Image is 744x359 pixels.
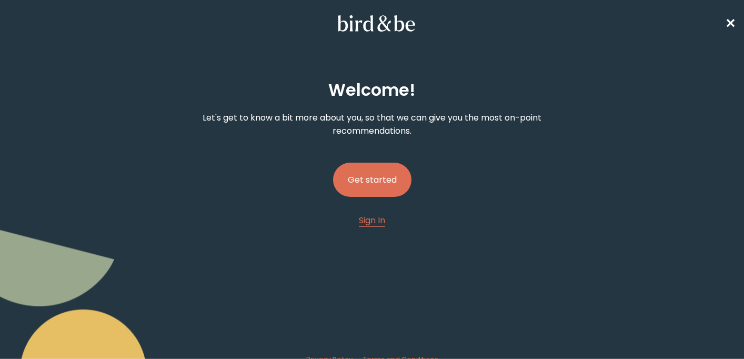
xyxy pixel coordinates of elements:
h2: Welcome ! [328,77,416,103]
p: Let's get to know a bit more about you, so that we can give you the most on-point recommendations. [195,111,550,137]
a: ✕ [725,14,736,33]
iframe: Gorgias live chat messenger [691,310,733,348]
a: Get started [333,146,411,214]
span: Sign In [359,214,385,226]
a: Sign In [359,214,385,227]
span: ✕ [725,15,736,32]
button: Get started [333,163,411,197]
